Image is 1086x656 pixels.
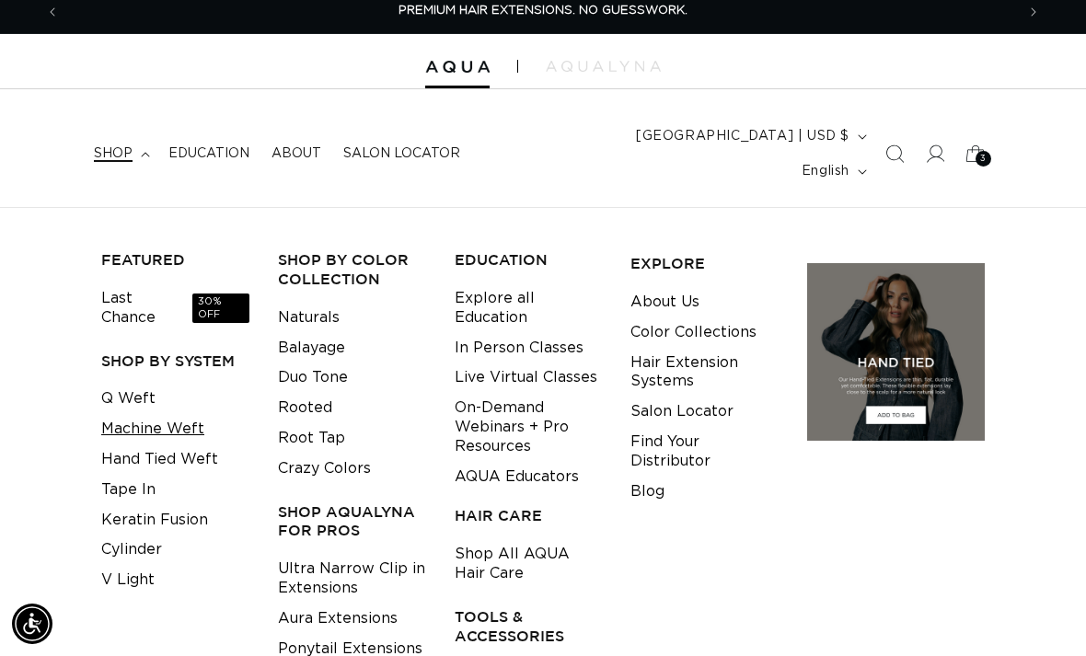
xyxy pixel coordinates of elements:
a: Tape In [101,475,156,505]
a: Cylinder [101,535,162,565]
a: Explore all Education [455,283,603,333]
a: Q Weft [101,384,156,414]
div: Accessibility Menu [12,604,52,644]
a: Keratin Fusion [101,505,208,535]
span: PREMIUM HAIR EXTENSIONS. NO GUESSWORK. [399,5,687,17]
a: Salon Locator [332,134,471,173]
button: [GEOGRAPHIC_DATA] | USD $ [625,119,874,154]
span: 30% OFF [192,293,249,324]
a: On-Demand Webinars + Pro Resources [455,393,603,461]
a: Crazy Colors [278,454,371,484]
a: Color Collections [630,317,757,348]
a: V Light [101,565,155,595]
h3: FEATURED [101,250,249,270]
span: Education [168,145,249,162]
h3: HAIR CARE [455,506,603,525]
a: Balayage [278,333,345,363]
a: Blog [630,477,664,507]
a: Root Tap [278,423,345,454]
a: Aura Extensions [278,604,398,634]
span: shop [94,145,133,162]
img: Aqua Hair Extensions [425,61,490,74]
img: aqualyna.com [546,61,661,72]
a: In Person Classes [455,333,583,363]
a: Salon Locator [630,397,734,427]
a: AQUA Educators [455,462,579,492]
a: Find Your Distributor [630,427,779,477]
iframe: Chat Widget [994,568,1086,656]
a: Machine Weft [101,414,204,444]
h3: TOOLS & ACCESSORIES [455,607,603,646]
a: Naturals [278,303,340,333]
span: About [271,145,321,162]
a: Duo Tone [278,363,348,393]
h3: SHOP BY SYSTEM [101,351,249,371]
a: Shop All AQUA Hair Care [455,539,603,589]
a: About Us [630,287,699,317]
a: Hand Tied Weft [101,444,218,475]
h3: EDUCATION [455,250,603,270]
a: Ultra Narrow Clip in Extensions [278,554,426,604]
span: [GEOGRAPHIC_DATA] | USD $ [636,127,849,146]
a: Hair Extension Systems [630,348,779,397]
h3: Shop by Color Collection [278,250,426,289]
h3: Shop AquaLyna for Pros [278,502,426,541]
a: Education [157,134,260,173]
a: Last Chance30% OFF [101,283,249,333]
span: English [802,162,849,181]
summary: shop [83,134,157,173]
span: 3 [980,151,987,167]
span: Salon Locator [343,145,460,162]
a: Live Virtual Classes [455,363,597,393]
a: About [260,134,332,173]
a: Rooted [278,393,332,423]
button: English [791,154,874,189]
h3: EXPLORE [630,254,779,273]
summary: Search [874,133,915,174]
